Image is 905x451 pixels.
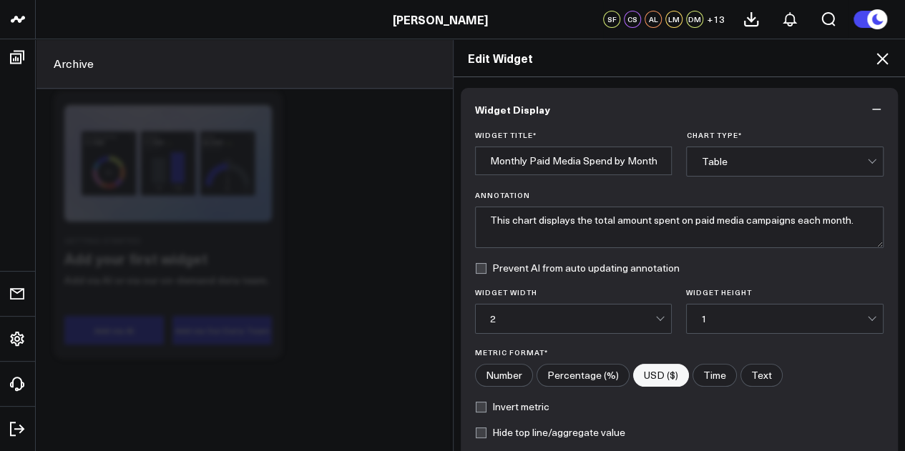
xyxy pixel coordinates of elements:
[490,313,656,324] div: 2
[701,313,867,324] div: 1
[475,262,680,274] label: Prevent AI from auto updating annotation
[475,147,672,175] input: Enter your widget title
[707,14,725,24] span: + 13
[645,11,662,28] div: AL
[475,364,533,387] label: Number
[475,427,625,438] label: Hide top line/aggregate value
[665,11,683,28] div: LM
[693,364,737,387] label: Time
[603,11,620,28] div: SF
[707,11,725,28] button: +13
[468,50,891,66] h2: Edit Widget
[633,364,689,387] label: USD ($)
[686,131,884,139] label: Chart Type *
[624,11,641,28] div: CS
[537,364,630,387] label: Percentage (%)
[475,104,550,115] span: Widget Display
[475,288,672,297] label: Widget Width
[686,288,884,297] label: Widget Height
[461,88,899,131] button: Widget Display
[475,401,549,412] label: Invert metric
[475,131,672,139] label: Widget Title *
[475,348,884,357] label: Metric Format*
[393,11,488,27] a: [PERSON_NAME]
[686,11,703,28] div: DM
[740,364,783,387] label: Text
[701,156,867,167] div: Table
[475,207,884,248] textarea: This chart displays the total amount spent on paid media campaigns each month.
[475,191,884,199] label: Annotation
